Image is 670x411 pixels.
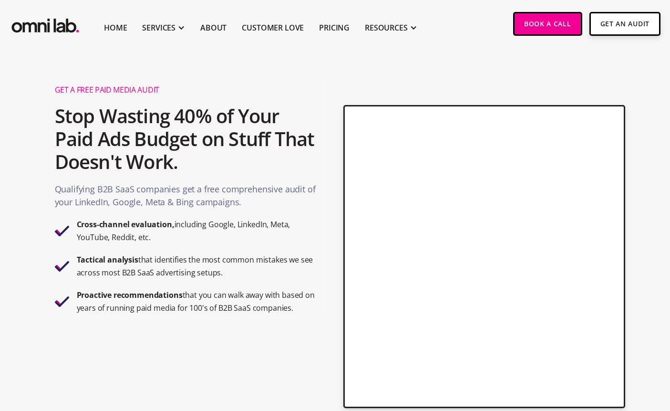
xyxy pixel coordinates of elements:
a: Get An Audit [589,12,660,36]
a: Pricing [319,22,350,33]
h1: Get a Free Paid Media Audit [55,85,318,95]
a: Home [104,22,127,33]
p: Qualifying B2B SaaS companies get a free comprehensive audit of your LinkedIn, Google, Meta & Bin... [55,183,318,213]
strong: that identifies the most common mistakes we see across most B2B SaaS advertising setups. [77,254,313,278]
div: RESOURCES [365,22,408,33]
strong: Proactive recommendations [77,290,183,300]
a: Customer Love [242,22,304,33]
a: home [10,12,81,35]
div: SERVICES [142,22,175,33]
strong: Cross-channel evaluation, [77,219,175,230]
strong: including Google, LinkedIn, Meta, YouTube, Reddit, etc. [77,219,290,242]
strong: Tactical analysis [77,254,138,265]
img: Omni Lab: B2B SaaS Demand Generation Agency [10,12,81,35]
strong: that you can walk away with based on years of running paid media for 100's of B2B SaaS companies. [77,290,315,313]
h2: Stop Wasting 40% of Your Paid Ads Budget on Stuff That Doesn't Work. [55,100,318,178]
iframe: Chat Widget [622,365,670,411]
a: Book a Call [513,12,582,36]
iframe: Form 0 [360,130,608,383]
a: About [200,22,227,33]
